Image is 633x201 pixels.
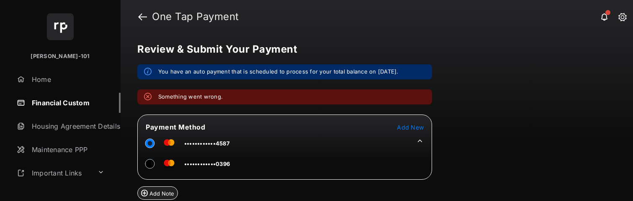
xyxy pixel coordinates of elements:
button: Add Note [137,186,178,200]
a: Housing Agreement Details [13,116,121,136]
a: Financial Custom [13,93,121,113]
span: Payment Method [146,123,205,131]
a: Maintenance PPP [13,140,121,160]
span: Add New [397,124,424,131]
em: You have an auto payment that is scheduled to process for your total balance on [DATE]. [158,68,399,76]
em: Something went wrong. [158,93,223,101]
span: ••••••••••••0396 [184,160,230,167]
span: ••••••••••••4587 [184,140,230,147]
strong: One Tap Payment [152,12,239,22]
a: Home [13,69,121,89]
a: Important Links [13,163,94,183]
p: [PERSON_NAME]-101 [31,52,90,61]
button: Add New [397,123,424,131]
h5: Review & Submit Your Payment [137,44,610,54]
img: svg+xml;base64,PHN2ZyB4bWxucz0iaHR0cDovL3d3dy53My5vcmcvMjAwMC9zdmciIHdpZHRoPSI2NCIgaGVpZ2h0PSI2NC... [47,13,74,40]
